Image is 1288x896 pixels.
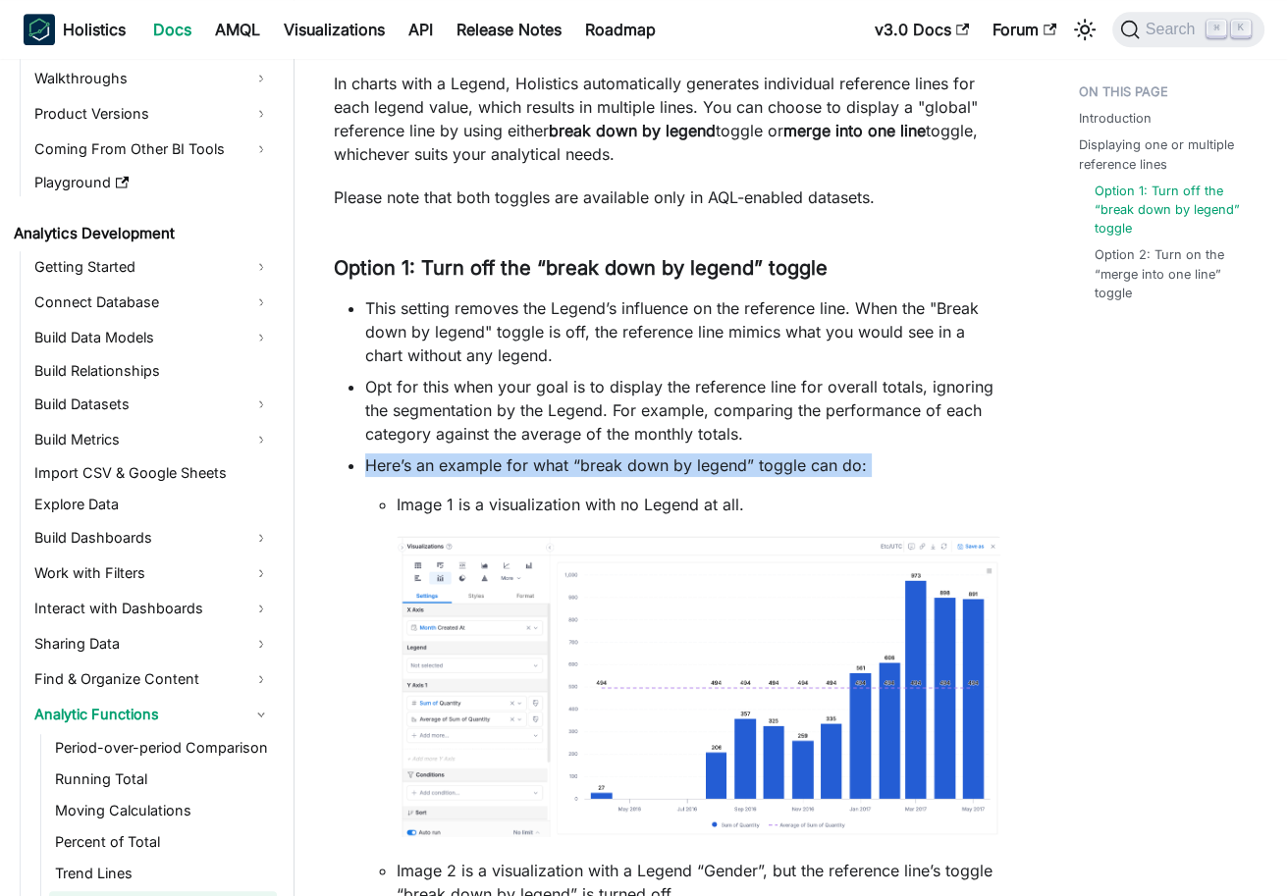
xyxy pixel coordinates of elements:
a: Percent of Total [49,828,277,856]
a: Trend Lines [49,860,277,887]
a: Introduction [1079,109,1152,128]
a: Playground [28,169,277,196]
a: v3.0 Docs [863,14,981,45]
a: Explore Data [28,491,277,518]
a: API [397,14,445,45]
strong: merge into one line [783,121,926,140]
b: Holistics [63,18,126,41]
a: Analytics Development [8,220,277,247]
a: Visualizations [272,14,397,45]
a: Product Versions [28,98,277,130]
a: Forum [981,14,1068,45]
a: Running Total [49,765,277,793]
a: Release Notes [445,14,573,45]
a: Docs [141,14,203,45]
a: Find & Organize Content [28,663,277,695]
a: Build Data Models [28,322,277,353]
p: Image 1 is a visualization with no Legend at all. [397,493,1000,516]
a: Getting Started [28,251,277,283]
a: Option 2: Turn on the “merge into one line” toggle [1095,245,1249,302]
a: Sharing Data [28,628,277,659]
a: Connect Database [28,287,277,318]
a: Import CSV & Google Sheets [28,459,277,487]
li: This setting removes the Legend’s influence on the reference line. When the "Break down by legend... [365,296,1000,367]
strong: break down by legend [549,121,716,140]
a: Moving Calculations [49,797,277,824]
a: Option 1: Turn off the “break down by legend” toggle [1095,182,1249,238]
img: Holistics [24,14,55,45]
button: Search (Command+K) [1112,12,1264,47]
a: Build Relationships [28,357,277,385]
a: Coming From Other BI Tools [28,133,277,165]
span: Search [1140,21,1207,38]
a: Work with Filters [28,557,277,589]
a: Build Dashboards [28,522,277,553]
p: Please note that both toggles are available only in AQL-enabled datasets. [334,185,1000,209]
kbd: K [1231,20,1251,37]
a: Build Datasets [28,389,277,420]
p: In charts with a Legend, Holistics automatically generates individual reference lines for each le... [334,72,1000,166]
a: HolisticsHolistics [24,14,126,45]
a: AMQL [203,14,272,45]
kbd: ⌘ [1207,20,1226,37]
a: Roadmap [573,14,668,45]
a: Interact with Dashboards [28,593,277,624]
a: Displaying one or multiple reference lines [1079,135,1257,173]
li: Opt for this when your goal is to display the reference line for overall totals, ignoring the seg... [365,375,1000,446]
a: Build Metrics [28,424,277,455]
a: Period-over-period Comparison [49,734,277,762]
a: Walkthroughs [28,63,277,94]
a: Analytic Functions [28,699,277,730]
h3: Option 1: Turn off the “break down by legend” toggle [334,256,1000,281]
button: Switch between dark and light mode (currently light mode) [1069,14,1100,45]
